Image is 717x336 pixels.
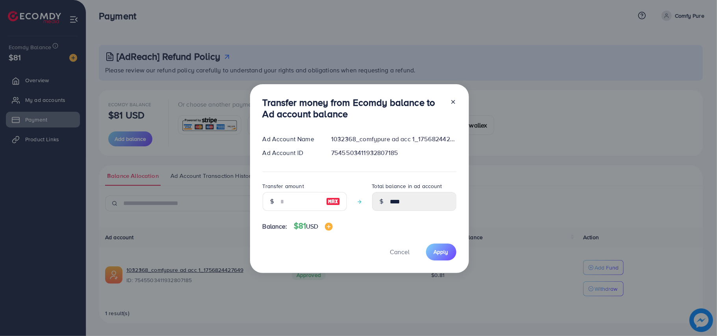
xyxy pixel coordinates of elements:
div: 7545503411932807185 [325,148,462,157]
img: image [326,197,340,206]
button: Apply [426,244,456,260]
label: Transfer amount [263,182,304,190]
span: Cancel [390,247,410,256]
button: Cancel [380,244,420,260]
div: Ad Account Name [256,135,325,144]
div: 1032368_comfypure ad acc 1_1756824427649 [325,135,462,144]
label: Total balance in ad account [372,182,442,190]
span: USD [306,222,318,231]
h4: $81 [294,221,333,231]
h3: Transfer money from Ecomdy balance to Ad account balance [263,97,444,120]
span: Apply [434,248,448,256]
div: Ad Account ID [256,148,325,157]
img: image [325,223,333,231]
span: Balance: [263,222,287,231]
